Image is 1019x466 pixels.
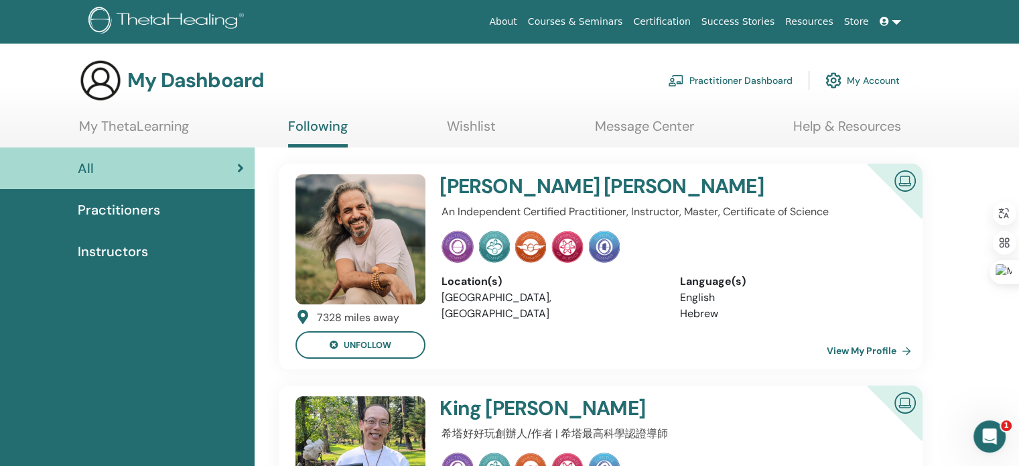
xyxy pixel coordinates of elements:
[317,310,399,326] div: 7328 miles away
[827,337,916,364] a: View My Profile
[78,158,94,178] span: All
[680,274,898,290] div: Language(s)
[889,387,921,417] img: Certified Online Instructor
[668,66,793,95] a: Practitioner Dashboard
[439,396,820,420] h4: King [PERSON_NAME]
[628,9,695,34] a: Certification
[973,420,1006,453] iframe: Intercom live chat
[825,69,841,92] img: cog.svg
[288,118,348,148] a: Following
[1001,420,1012,431] span: 1
[845,164,923,241] div: Certified Online Instructor
[484,9,522,34] a: About
[523,9,628,34] a: Courses & Seminars
[88,7,249,37] img: logo.png
[668,74,684,86] img: chalkboard-teacher.svg
[680,290,898,306] li: English
[78,241,148,261] span: Instructors
[78,200,160,220] span: Practitioners
[127,68,264,93] h3: My Dashboard
[680,306,898,322] li: Hebrew
[889,165,921,195] img: Certified Online Instructor
[845,386,923,463] div: Certified Online Instructor
[79,59,122,102] img: generic-user-icon.jpg
[780,9,839,34] a: Resources
[441,426,898,442] p: 希塔好好玩創辦人/作者 | 希塔最高科學認證導師
[696,9,780,34] a: Success Stories
[441,290,659,322] li: [GEOGRAPHIC_DATA], [GEOGRAPHIC_DATA]
[447,118,496,144] a: Wishlist
[295,174,425,304] img: default.jpg
[441,204,898,220] p: An Independent Certified Practitioner, Instructor, Master, Certificate of Science
[79,118,189,144] a: My ThetaLearning
[295,331,425,359] button: unfollow
[839,9,874,34] a: Store
[793,118,901,144] a: Help & Resources
[441,274,659,290] div: Location(s)
[825,66,900,95] a: My Account
[595,118,694,144] a: Message Center
[439,174,820,198] h4: [PERSON_NAME] [PERSON_NAME]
